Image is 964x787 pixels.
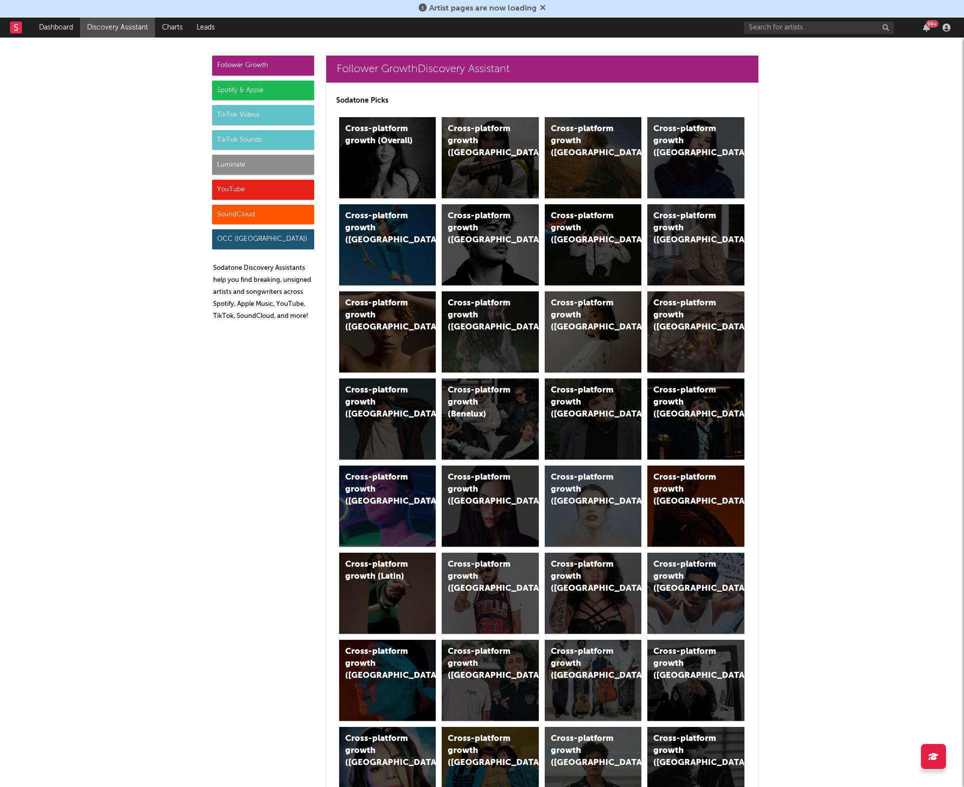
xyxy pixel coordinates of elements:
a: Cross-platform growth ([GEOGRAPHIC_DATA]) [545,640,642,721]
a: Cross-platform growth ([GEOGRAPHIC_DATA]) [442,117,539,198]
div: Cross-platform growth ([GEOGRAPHIC_DATA]) [551,559,619,595]
div: Cross-platform growth ([GEOGRAPHIC_DATA]/GSA) [551,210,619,246]
div: 99 + [926,20,938,28]
div: Cross-platform growth ([GEOGRAPHIC_DATA]) [551,297,619,333]
div: Cross-platform growth ([GEOGRAPHIC_DATA]) [551,733,619,769]
a: Cross-platform growth (Benelux) [442,378,539,460]
a: Cross-platform growth ([GEOGRAPHIC_DATA]) [545,466,642,547]
div: SoundCloud [212,205,314,225]
a: Cross-platform growth (Overall) [339,117,436,198]
a: Cross-platform growth ([GEOGRAPHIC_DATA]) [647,291,744,372]
div: Cross-platform growth ([GEOGRAPHIC_DATA]) [345,297,413,333]
div: Cross-platform growth ([GEOGRAPHIC_DATA]) [345,210,413,246]
a: Cross-platform growth ([GEOGRAPHIC_DATA]) [339,378,436,460]
span: Dismiss [540,5,546,13]
div: Luminate [212,155,314,175]
p: Sodatone Discovery Assistants help you find breaking, unsigned artists and songwriters across Spo... [213,262,314,322]
div: Cross-platform growth ([GEOGRAPHIC_DATA]) [653,384,721,421]
div: Spotify & Apple [212,81,314,101]
div: Cross-platform growth ([GEOGRAPHIC_DATA]) [448,646,516,682]
a: Cross-platform growth ([GEOGRAPHIC_DATA]) [647,466,744,547]
a: Cross-platform growth ([GEOGRAPHIC_DATA]) [339,640,436,721]
a: Cross-platform growth ([GEOGRAPHIC_DATA]) [545,553,642,634]
a: Cross-platform growth ([GEOGRAPHIC_DATA]) [442,291,539,372]
div: Cross-platform growth ([GEOGRAPHIC_DATA]) [448,210,516,246]
a: Follower GrowthDiscovery Assistant [326,56,758,83]
a: Cross-platform growth ([GEOGRAPHIC_DATA]) [647,553,744,634]
div: Cross-platform growth ([GEOGRAPHIC_DATA]) [653,646,721,682]
a: Cross-platform growth ([GEOGRAPHIC_DATA]) [545,291,642,372]
a: Cross-platform growth ([GEOGRAPHIC_DATA]) [545,378,642,460]
a: Cross-platform growth ([GEOGRAPHIC_DATA]) [442,466,539,547]
a: Discovery Assistant [80,18,155,38]
a: Charts [155,18,190,38]
div: Cross-platform growth ([GEOGRAPHIC_DATA]) [653,123,721,159]
a: Cross-platform growth ([GEOGRAPHIC_DATA]/GSA) [545,204,642,285]
input: Search for artists [744,22,894,34]
div: Cross-platform growth ([GEOGRAPHIC_DATA]) [653,210,721,246]
a: Cross-platform growth ([GEOGRAPHIC_DATA]) [339,291,436,372]
div: Cross-platform growth (Overall) [345,123,413,147]
div: Cross-platform growth ([GEOGRAPHIC_DATA]) [448,733,516,769]
div: Cross-platform growth ([GEOGRAPHIC_DATA]) [448,297,516,333]
a: Cross-platform growth ([GEOGRAPHIC_DATA]) [545,117,642,198]
div: Cross-platform growth ([GEOGRAPHIC_DATA]) [448,472,516,508]
div: Cross-platform growth ([GEOGRAPHIC_DATA]) [551,384,619,421]
div: Cross-platform growth ([GEOGRAPHIC_DATA]) [448,123,516,159]
div: Cross-platform growth ([GEOGRAPHIC_DATA]) [345,646,413,682]
div: TikTok Sounds [212,130,314,150]
div: TikTok Videos [212,105,314,125]
a: Cross-platform growth ([GEOGRAPHIC_DATA]) [442,553,539,634]
button: 99+ [923,24,930,32]
a: Dashboard [32,18,80,38]
div: YouTube [212,180,314,200]
div: Cross-platform growth ([GEOGRAPHIC_DATA]) [653,559,721,595]
a: Cross-platform growth ([GEOGRAPHIC_DATA]) [647,640,744,721]
a: Cross-platform growth ([GEOGRAPHIC_DATA]) [442,640,539,721]
div: Cross-platform growth ([GEOGRAPHIC_DATA]) [551,646,619,682]
div: Cross-platform growth ([GEOGRAPHIC_DATA]) [653,472,721,508]
a: Cross-platform growth ([GEOGRAPHIC_DATA]) [339,204,436,285]
div: Cross-platform growth ([GEOGRAPHIC_DATA]) [448,559,516,595]
span: Artist pages are now loading [429,5,537,13]
div: Cross-platform growth ([GEOGRAPHIC_DATA]) [653,733,721,769]
a: Cross-platform growth ([GEOGRAPHIC_DATA]) [442,204,539,285]
div: Cross-platform growth (Benelux) [448,384,516,421]
div: Cross-platform growth ([GEOGRAPHIC_DATA]) [551,472,619,508]
div: OCC ([GEOGRAPHIC_DATA]) [212,229,314,249]
a: Cross-platform growth ([GEOGRAPHIC_DATA]) [339,466,436,547]
div: Cross-platform growth (Latin) [345,559,413,583]
div: Follower Growth [212,56,314,76]
a: Cross-platform growth ([GEOGRAPHIC_DATA]) [647,204,744,285]
div: Cross-platform growth ([GEOGRAPHIC_DATA]) [345,733,413,769]
div: Cross-platform growth ([GEOGRAPHIC_DATA]) [345,472,413,508]
div: Cross-platform growth ([GEOGRAPHIC_DATA]) [551,123,619,159]
a: Cross-platform growth ([GEOGRAPHIC_DATA]) [647,117,744,198]
div: Cross-platform growth ([GEOGRAPHIC_DATA]) [345,384,413,421]
p: Sodatone Picks [336,95,748,107]
div: Cross-platform growth ([GEOGRAPHIC_DATA]) [653,297,721,333]
a: Leads [190,18,222,38]
a: Cross-platform growth (Latin) [339,553,436,634]
a: Cross-platform growth ([GEOGRAPHIC_DATA]) [647,378,744,460]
